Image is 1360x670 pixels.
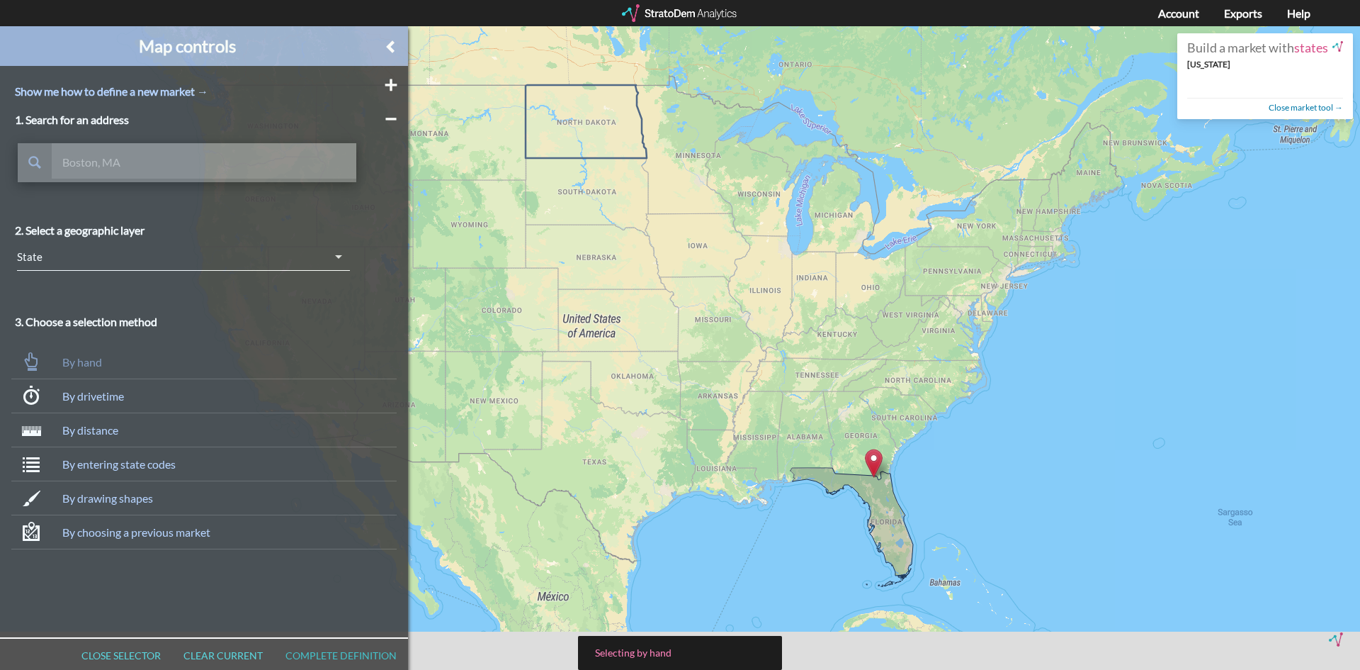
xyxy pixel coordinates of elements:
[172,642,274,668] button: Clear current
[62,357,357,368] div: By hand
[1269,101,1343,114] a: Close market tool →
[1158,6,1199,20] a: Account
[62,425,357,436] div: By distance
[15,113,408,126] h3: 1. Search for an address
[595,647,671,659] span: Selecting by hand
[1287,6,1310,20] a: Help
[70,649,172,661] span: Close selector
[1187,40,1328,55] span: Build a market with
[1294,40,1328,55] strong: states
[15,316,408,328] h3: 3. Choose a selection method
[62,459,357,470] div: By entering state codes
[1224,6,1262,20] a: Exports
[1332,41,1343,52] img: StratoDem Analytics
[62,527,357,538] div: By choosing a previous market
[274,642,408,668] button: Complete definition
[172,649,274,661] span: Clear current
[70,642,172,668] button: Close selector
[15,84,208,98] a: Show me how to define a new market →
[52,143,356,179] input: Boston, MA
[274,649,408,661] span: Complete definition
[62,493,357,504] div: By drawing shapes
[1187,59,1230,69] strong: [US_STATE]
[62,391,357,402] div: By drivetime
[15,224,408,237] h3: 2. Select a geographic layer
